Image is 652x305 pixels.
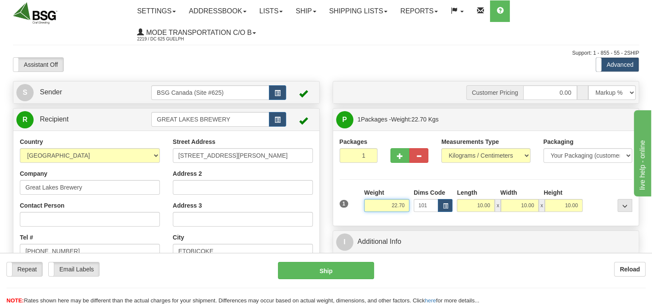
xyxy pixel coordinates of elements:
[13,50,639,57] div: Support: 1 - 855 - 55 - 2SHIP
[253,0,289,22] a: Lists
[20,137,43,146] label: Country
[20,201,64,210] label: Contact Person
[336,111,636,128] a: P 1Packages -Weight:22.70 Kgs
[620,266,640,273] b: Reload
[16,111,136,128] a: R Recipient
[131,22,262,44] a: Mode Transportation c/o B 2219 / DC 625 Guelph
[618,199,632,212] div: ...
[131,0,182,22] a: Settings
[632,109,651,196] iframe: chat widget
[441,137,499,146] label: Measurements Type
[544,188,563,197] label: Height
[49,262,99,276] label: Email Labels
[20,233,33,242] label: Tel #
[16,84,34,101] span: S
[543,137,574,146] label: Packaging
[137,35,202,44] span: 2219 / DC 625 Guelph
[358,111,439,128] span: Packages -
[16,111,34,128] span: R
[412,116,427,123] span: 22.70
[173,201,202,210] label: Address 3
[6,5,80,16] div: live help - online
[364,188,384,197] label: Weight
[428,116,439,123] span: Kgs
[336,233,636,251] a: IAdditional Info
[278,262,374,279] button: Ship
[457,188,477,197] label: Length
[173,233,184,242] label: City
[13,58,63,72] label: Assistant Off
[391,116,438,123] span: Weight:
[40,88,62,96] span: Sender
[336,233,353,251] span: I
[20,169,47,178] label: Company
[289,0,322,22] a: Ship
[340,200,349,208] span: 1
[394,0,444,22] a: Reports
[182,0,253,22] a: Addressbook
[596,58,639,72] label: Advanced
[173,169,202,178] label: Address 2
[40,115,69,123] span: Recipient
[6,297,24,304] span: NOTE:
[13,2,57,24] img: logo2219.jpg
[358,116,361,123] span: 1
[539,199,545,212] span: x
[16,84,151,101] a: S Sender
[340,137,368,146] label: Packages
[144,29,252,36] span: Mode Transportation c/o B
[323,0,394,22] a: Shipping lists
[7,262,42,276] label: Repeat
[173,137,215,146] label: Street Address
[466,85,523,100] span: Customer Pricing
[495,199,501,212] span: x
[500,188,517,197] label: Width
[414,188,445,197] label: Dims Code
[151,112,269,127] input: Recipient Id
[336,111,353,128] span: P
[614,262,646,277] button: Reload
[151,85,269,100] input: Sender Id
[173,148,313,163] input: Enter a location
[425,297,436,304] a: here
